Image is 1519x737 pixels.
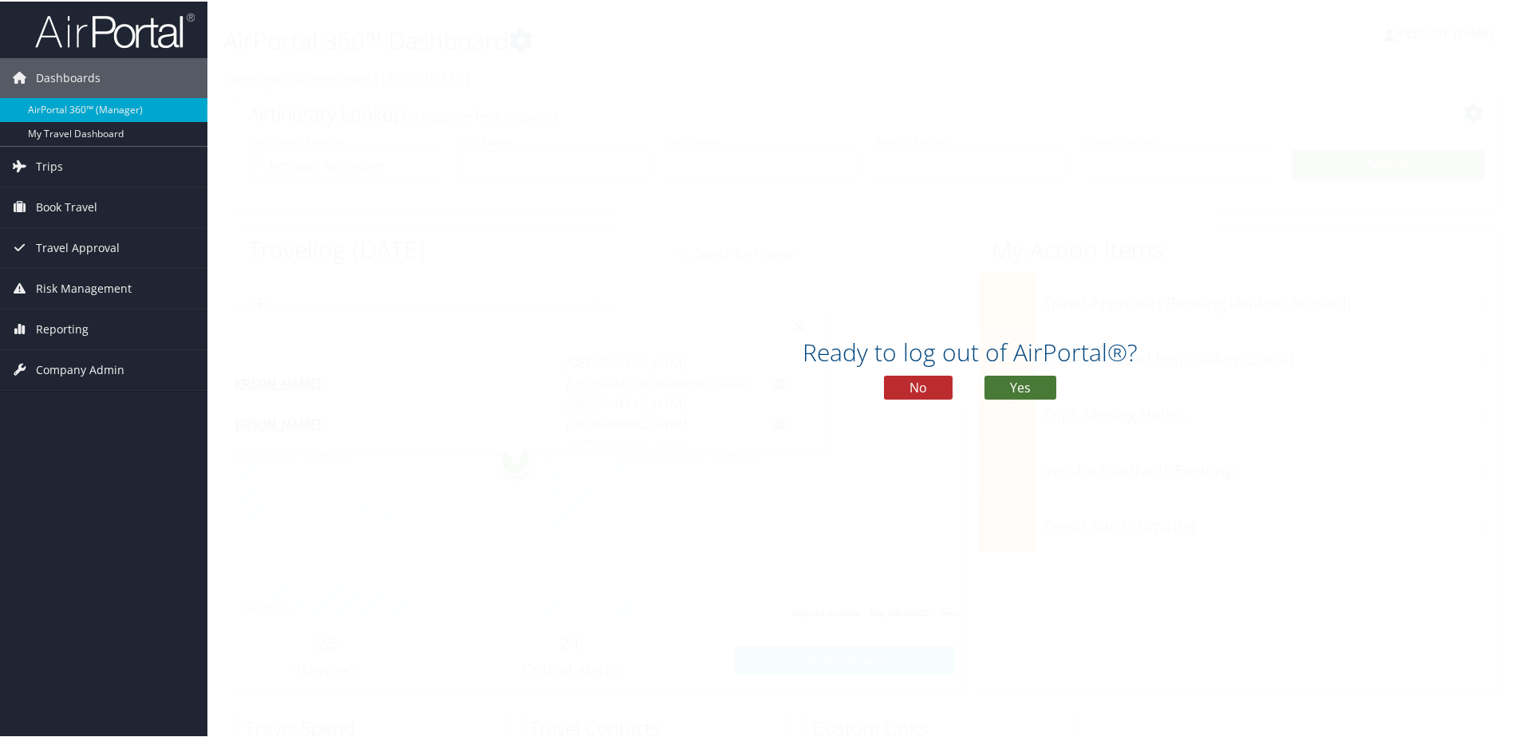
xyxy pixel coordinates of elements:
[35,10,195,48] img: airportal-logo.png
[36,227,120,266] span: Travel Approval
[36,186,97,226] span: Book Travel
[36,267,132,307] span: Risk Management
[36,308,89,348] span: Reporting
[984,374,1056,398] button: Yes
[884,374,953,398] button: No
[36,145,63,185] span: Trips
[36,349,124,388] span: Company Admin
[36,57,101,97] span: Dashboards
